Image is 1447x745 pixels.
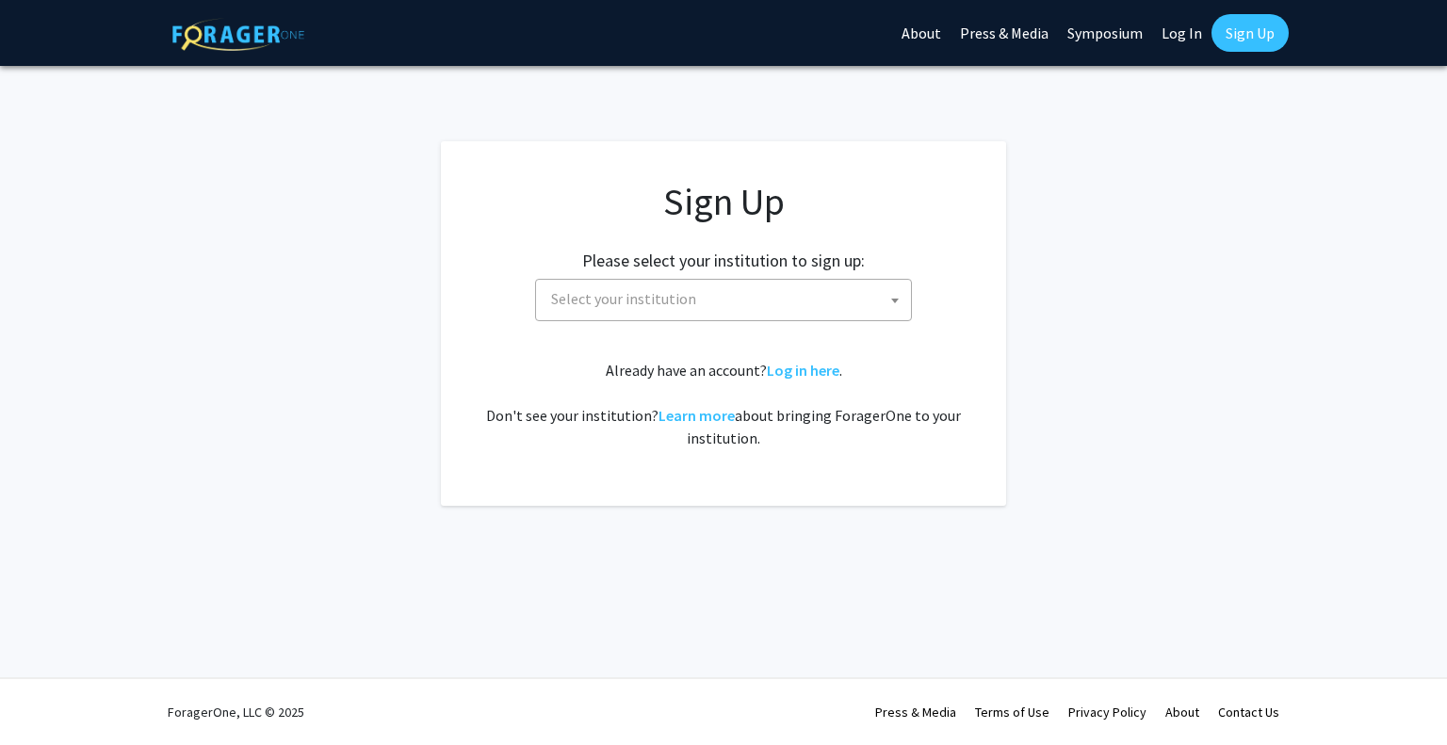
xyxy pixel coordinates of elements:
a: Contact Us [1218,704,1279,721]
a: Learn more about bringing ForagerOne to your institution [658,406,735,425]
a: Press & Media [875,704,956,721]
div: ForagerOne, LLC © 2025 [168,679,304,745]
a: Terms of Use [975,704,1049,721]
h1: Sign Up [479,179,968,224]
div: Already have an account? . Don't see your institution? about bringing ForagerOne to your institut... [479,359,968,449]
a: About [1165,704,1199,721]
img: ForagerOne Logo [172,18,304,51]
a: Privacy Policy [1068,704,1146,721]
span: Select your institution [551,289,696,308]
span: Select your institution [544,280,911,318]
a: Sign Up [1211,14,1289,52]
a: Log in here [767,361,839,380]
h2: Please select your institution to sign up: [582,251,865,271]
span: Select your institution [535,279,912,321]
